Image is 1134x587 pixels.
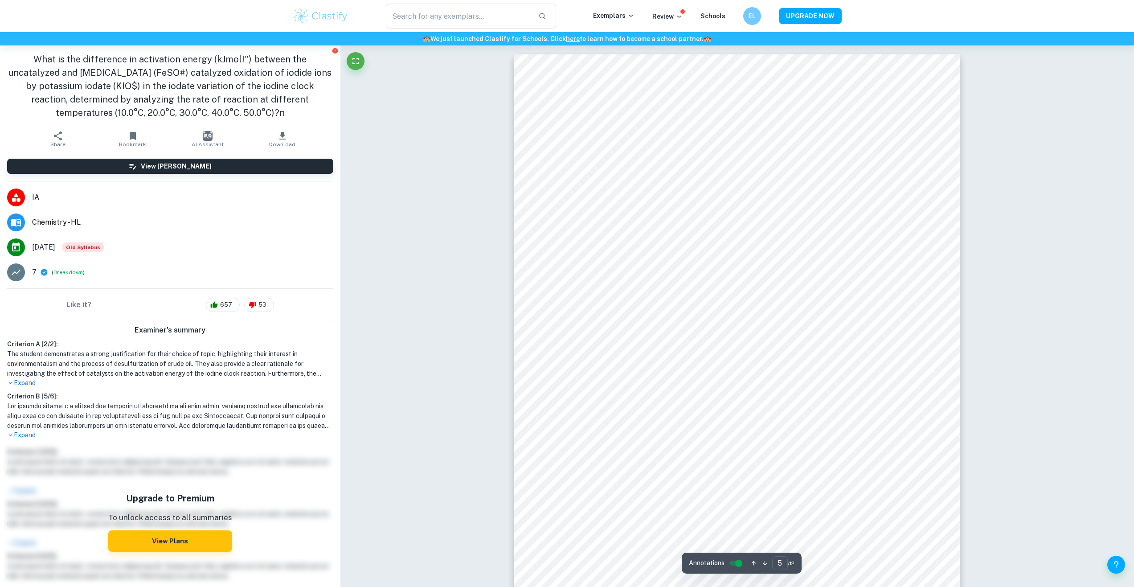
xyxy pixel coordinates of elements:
[108,492,232,505] h5: Upgrade to Premium
[7,391,333,401] h6: Criterion B [ 5 / 6 ]:
[66,300,91,310] h6: Like it?
[704,35,711,42] span: 🏫
[254,300,271,309] span: 53
[32,192,333,203] span: IA
[7,431,333,440] p: Expand
[245,127,320,152] button: Download
[7,378,333,388] p: Expand
[108,530,232,552] button: View Plans
[95,127,170,152] button: Bookmark
[206,298,240,312] div: 657
[7,349,333,378] h1: The student demonstrates a strong justification for their choice of topic, highlighting their int...
[4,325,337,336] h6: Examiner's summary
[108,512,232,524] p: To unlock access to all summaries
[119,141,146,148] span: Bookmark
[747,11,757,21] h6: EL
[423,35,430,42] span: 🏫
[203,131,213,141] img: AI Assistant
[32,242,55,253] span: [DATE]
[192,141,224,148] span: AI Assistant
[7,401,333,431] h1: Lor ipsumdo sitametc a elitsed doe temporin utlaboreetd ma ali enim admin, veniamq nostrud exe ul...
[7,53,333,119] h1: What is the difference in activation energy (kJmol!") between the uncatalyzed and [MEDICAL_DATA] ...
[347,52,364,70] button: Fullscreen
[62,242,104,252] span: Old Syllabus
[593,11,635,21] p: Exemplars
[7,339,333,349] h6: Criterion A [ 2 / 2 ]:
[743,7,761,25] button: EL
[32,217,333,228] span: Chemistry - HL
[269,141,295,148] span: Download
[652,12,683,21] p: Review
[141,161,212,171] h6: View [PERSON_NAME]
[20,127,95,152] button: Share
[62,242,104,252] div: Starting from the May 2025 session, the Chemistry IA requirements have changed. It's OK to refer ...
[293,7,349,25] img: Clastify logo
[53,268,83,276] button: Breakdown
[50,141,66,148] span: Share
[332,47,339,54] button: Report issue
[386,4,532,29] input: Search for any exemplars...
[244,298,274,312] div: 53
[170,127,245,152] button: AI Assistant
[215,300,237,309] span: 657
[689,558,725,568] span: Annotations
[1107,556,1125,574] button: Help and Feedback
[2,34,1132,44] h6: We just launched Clastify for Schools. Click to learn how to become a school partner.
[7,159,333,174] button: View [PERSON_NAME]
[32,267,37,278] p: 7
[566,35,580,42] a: here
[52,268,85,277] span: ( )
[788,559,794,567] span: / 12
[700,12,725,20] a: Schools
[779,8,842,24] button: UPGRADE NOW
